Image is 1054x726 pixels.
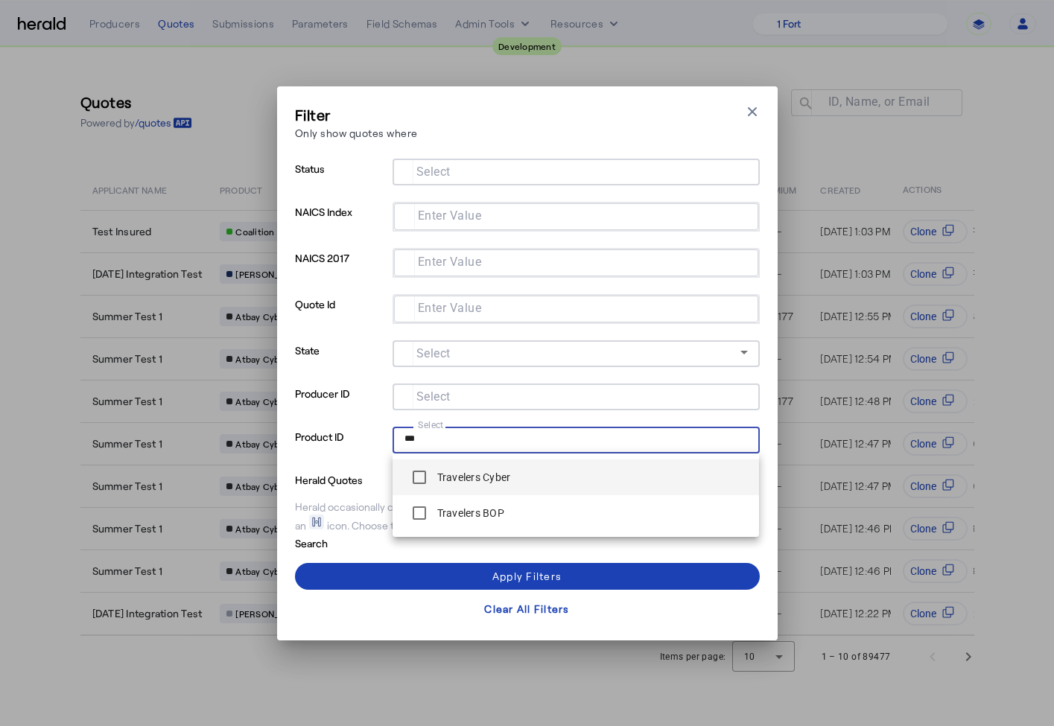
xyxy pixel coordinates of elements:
mat-chip-grid: Selection [406,299,746,316]
p: Status [295,159,387,202]
mat-label: Select [416,164,451,178]
div: Herald occasionally creates quotes on your behalf for testing purposes, which will be shown with ... [295,500,760,533]
mat-label: Enter Value [418,208,482,222]
p: Producer ID [295,383,387,427]
p: NAICS 2017 [295,248,387,294]
mat-label: Select [418,419,444,430]
mat-chip-grid: Selection [406,252,746,270]
mat-chip-grid: Selection [406,206,746,224]
button: Clear All Filters [295,596,760,622]
p: Product ID [295,427,387,470]
h3: Filter [295,104,418,125]
p: NAICS Index [295,202,387,248]
mat-label: Select [416,389,451,403]
p: Quote Id [295,294,387,340]
mat-label: Select [416,346,451,360]
mat-label: Enter Value [418,254,482,268]
button: Apply Filters [295,563,760,590]
p: Herald Quotes [295,470,411,488]
label: Travelers BOP [434,506,504,520]
mat-chip-grid: Selection [404,162,748,179]
p: Search [295,533,411,551]
mat-chip-grid: Selection [404,430,748,448]
div: Clear All Filters [484,601,569,617]
mat-chip-grid: Selection [404,386,748,404]
mat-label: Enter Value [418,300,482,314]
label: Travelers Cyber [434,470,511,485]
p: State [295,340,387,383]
div: Apply Filters [492,568,562,584]
p: Only show quotes where [295,125,418,141]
